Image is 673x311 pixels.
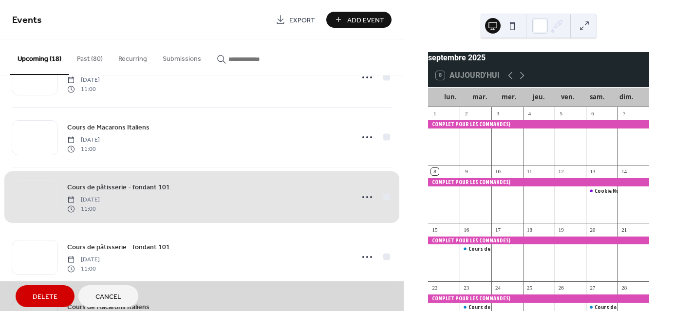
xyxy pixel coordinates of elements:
[620,284,628,292] div: 28
[12,11,42,30] span: Events
[612,88,641,107] div: dim.
[558,168,565,175] div: 12
[589,110,596,117] div: 6
[431,226,438,233] div: 15
[16,285,75,307] button: Delete
[268,12,322,28] a: Export
[582,88,612,107] div: sam.
[526,284,533,292] div: 25
[586,187,617,195] div: Cookie Number Cake
[428,120,649,128] div: COMPLET POUR LES COMMANDES)
[78,285,138,307] button: Cancel
[463,168,470,175] div: 9
[620,226,628,233] div: 21
[524,88,553,107] div: jeu.
[558,110,565,117] div: 5
[431,284,438,292] div: 22
[431,168,438,175] div: 8
[468,245,550,253] div: Cours de pâtisserie - fondant 101
[465,88,494,107] div: mar.
[33,292,57,302] span: Delete
[347,15,384,25] span: Add Event
[111,39,155,74] button: Recurring
[589,226,596,233] div: 20
[428,237,649,245] div: COMPLET POUR LES COMMANDES)
[495,88,524,107] div: mer.
[553,88,582,107] div: ven.
[155,39,209,74] button: Submissions
[431,110,438,117] div: 1
[428,178,649,186] div: COMPLET POUR LES COMMANDES)
[595,187,645,195] div: Cookie Number Cake
[460,245,491,253] div: Cours de pâtisserie - fondant 101
[436,88,465,107] div: lun.
[463,226,470,233] div: 16
[494,110,502,117] div: 3
[463,110,470,117] div: 2
[326,12,392,28] button: Add Event
[494,226,502,233] div: 17
[620,168,628,175] div: 14
[526,168,533,175] div: 11
[558,226,565,233] div: 19
[10,39,69,75] button: Upcoming (18)
[428,52,649,64] div: septembre 2025
[526,110,533,117] div: 4
[494,284,502,292] div: 24
[620,110,628,117] div: 7
[463,284,470,292] div: 23
[558,284,565,292] div: 26
[428,294,649,303] div: COMPLET POUR LES COMMANDES)
[494,168,502,175] div: 10
[589,168,596,175] div: 13
[526,226,533,233] div: 18
[95,292,121,302] span: Cancel
[289,15,315,25] span: Export
[69,39,111,74] button: Past (80)
[589,284,596,292] div: 27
